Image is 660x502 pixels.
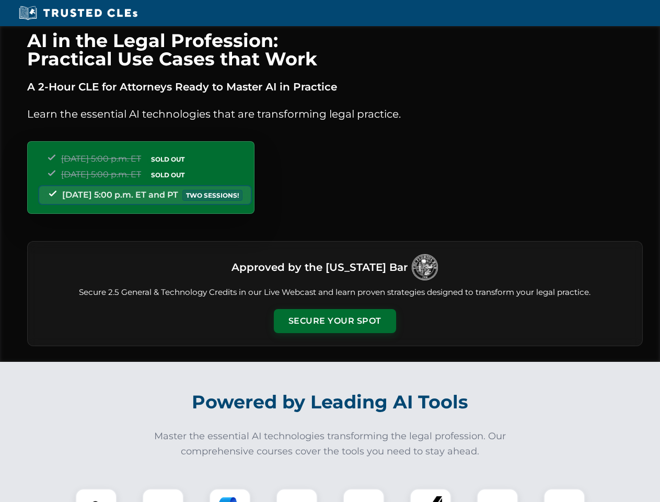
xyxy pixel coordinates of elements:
img: Logo [412,254,438,280]
h2: Powered by Leading AI Tools [41,384,620,420]
p: Learn the essential AI technologies that are transforming legal practice. [27,106,643,122]
h1: AI in the Legal Profession: Practical Use Cases that Work [27,31,643,68]
button: Secure Your Spot [274,309,396,333]
p: A 2-Hour CLE for Attorneys Ready to Master AI in Practice [27,78,643,95]
span: SOLD OUT [147,169,188,180]
img: Trusted CLEs [16,5,141,21]
p: Secure 2.5 General & Technology Credits in our Live Webcast and learn proven strategies designed ... [40,287,630,299]
span: [DATE] 5:00 p.m. ET [61,169,141,179]
span: [DATE] 5:00 p.m. ET [61,154,141,164]
p: Master the essential AI technologies transforming the legal profession. Our comprehensive courses... [147,429,513,459]
span: SOLD OUT [147,154,188,165]
h3: Approved by the [US_STATE] Bar [231,258,408,277]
